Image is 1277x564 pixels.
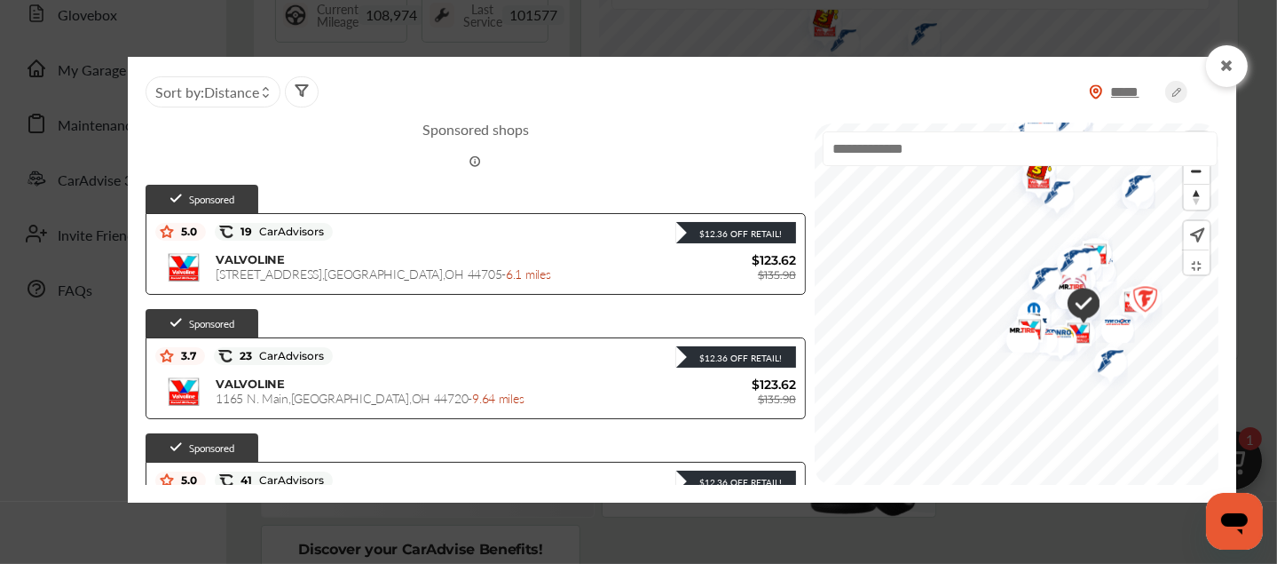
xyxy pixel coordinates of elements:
[1081,338,1128,390] img: logo-goodyear.png
[1009,153,1056,209] img: logo-valvoline.png
[252,350,324,362] span: CarAdvisors
[1009,153,1053,209] div: Map marker
[1012,315,1056,353] div: Map marker
[219,225,233,239] img: caradvise_icon.5c74104a.svg
[1089,84,1103,99] img: location_vector_orange.38f05af8.svg
[1217,401,1261,451] div: Map marker
[233,225,324,239] span: 19
[1217,401,1264,451] img: logo-mopar.png
[1015,255,1062,307] img: logo-goodyear.png
[160,349,174,363] img: star_icon.59ea9307.svg
[1031,314,1076,361] div: Map marker
[174,225,197,239] span: 5.0
[1108,163,1153,215] div: Map marker
[1029,317,1073,355] div: Map marker
[1088,306,1135,343] img: logo-tire-choice.png
[1000,304,1047,360] img: logo-valvoline.png
[169,315,184,330] img: check-icon.521c8815.svg
[1049,307,1096,363] img: logo-valvoline.png
[204,82,259,102] span: Distance
[216,252,285,266] span: VALVOLINE
[1000,304,1044,360] div: Map marker
[1070,248,1115,300] div: Map marker
[1184,185,1210,210] span: Reset bearing to north
[1054,278,1100,332] img: check-icon.521c8815.svg
[1106,276,1150,332] div: Map marker
[233,349,324,363] span: 23
[219,473,233,488] img: caradvise_icon.5c74104a.svg
[1029,317,1076,355] img: logo-monro.png
[1055,235,1100,288] div: Map marker
[758,393,796,406] span: $135.98
[216,389,524,407] span: 1165 N. Main , [GEOGRAPHIC_DATA] , OH 44720 -
[1186,226,1205,245] img: recenter.ce011a49.svg
[233,473,324,488] span: 41
[506,265,550,282] span: 6.1 miles
[1066,228,1110,284] div: Map marker
[1031,314,1078,361] img: Midas+Logo_RGB.png
[1115,274,1160,330] div: Map marker
[146,119,806,171] span: Sponsored shops
[155,82,259,102] span: Sort by :
[690,476,782,489] div: $12.36 Off Retail!
[1108,163,1155,215] img: logo-goodyear.png
[218,349,233,363] img: caradvise_icon.5c74104a.svg
[1015,255,1060,307] div: Map marker
[1044,237,1091,290] img: logo-goodyear.png
[1045,269,1108,338] div: Map marker
[146,185,258,213] div: Sponsored
[252,226,324,238] span: CarAdvisors
[169,440,184,455] img: check-icon.521c8815.svg
[1028,169,1072,221] div: Map marker
[1010,140,1057,198] img: logo-take5.png
[1184,184,1210,210] button: Reset bearing to north
[216,377,285,391] span: VALVOLINE
[146,433,258,462] div: Sponsored
[1050,255,1094,307] div: Map marker
[1106,276,1153,332] img: logo-valvoline.png
[690,377,796,393] span: $123.62
[160,225,174,239] img: star_icon.59ea9307.svg
[758,268,796,282] span: $135.98
[166,250,201,285] img: logo-valvoline.png
[1028,169,1075,221] img: logo-goodyear.png
[1056,244,1103,282] img: logo-mrtire.png
[1088,306,1132,343] div: Map marker
[174,473,197,488] span: 5.0
[146,309,258,338] div: Sponsored
[1066,228,1113,284] img: logo-valvoline.png
[1044,237,1088,290] div: Map marker
[216,265,550,282] span: [STREET_ADDRESS] , [GEOGRAPHIC_DATA] , OH 44705 -
[993,315,1037,353] div: Map marker
[690,352,782,364] div: $12.36 Off Retail!
[1010,140,1054,198] div: Map marker
[690,227,782,240] div: $12.36 Off Retail!
[1005,290,1049,340] div: Map marker
[1115,274,1163,330] img: logo-firestone.png
[690,252,796,268] span: $123.62
[252,474,324,487] span: CarAdvisors
[1050,255,1097,307] img: logo-goodyear.png
[1068,244,1115,282] img: logo-tire-choice.png
[1081,338,1125,390] div: Map marker
[1049,307,1093,363] div: Map marker
[1070,248,1117,300] img: logo-goodyear.png
[993,315,1040,353] img: logo-mrtire.png
[166,374,201,409] img: logo-valvoline.png
[1044,259,1092,315] img: logo-firestone.png
[1005,290,1052,340] img: logo-mopar.png
[160,473,174,488] img: star_icon.59ea9307.svg
[1206,493,1263,550] iframe: Button to launch messaging window
[1010,154,1057,206] img: logo-goodyear.png
[1012,315,1059,353] img: logo-tire-choice.png
[472,389,524,407] span: 9.64 miles
[169,191,184,206] img: check-icon.521c8815.svg
[174,349,196,363] span: 3.7
[1055,235,1102,288] img: logo-goodyear.png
